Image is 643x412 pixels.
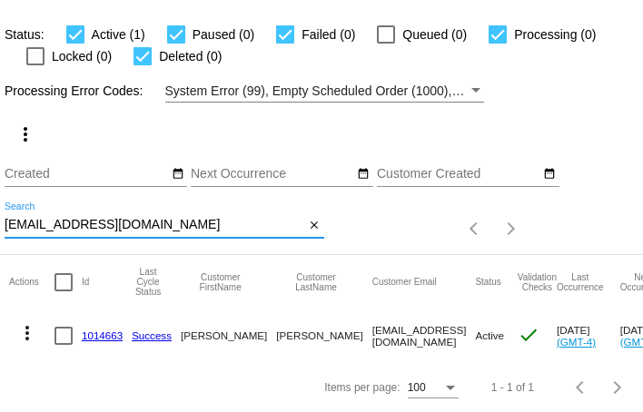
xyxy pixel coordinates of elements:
[82,277,89,288] button: Change sorting for Id
[193,24,254,45] span: Paused (0)
[9,255,54,309] mat-header-cell: Actions
[165,80,485,103] mat-select: Filter by Processing Error Codes
[16,322,38,344] mat-icon: more_vert
[276,309,371,362] mat-cell: [PERSON_NAME]
[457,211,493,247] button: Previous page
[172,167,184,181] mat-icon: date_range
[92,24,145,45] span: Active (1)
[557,309,620,362] mat-cell: [DATE]
[557,336,596,348] a: (GMT-4)
[324,381,400,394] div: Items per page:
[276,272,355,292] button: Change sorting for CustomerLastName
[308,219,321,233] mat-icon: close
[408,381,426,394] span: 100
[191,167,354,181] input: Next Occurrence
[5,83,143,98] span: Processing Error Codes:
[518,324,539,346] mat-icon: check
[357,167,370,181] mat-icon: date_range
[491,381,534,394] div: 1 - 1 of 1
[599,369,636,406] button: Next page
[475,329,504,341] span: Active
[514,24,596,45] span: Processing (0)
[132,267,164,297] button: Change sorting for LastProcessingCycleId
[5,27,45,42] span: Status:
[408,382,459,395] mat-select: Items per page:
[475,277,500,288] button: Change sorting for Status
[52,45,112,67] span: Locked (0)
[15,123,36,145] mat-icon: more_vert
[493,211,529,247] button: Next page
[372,277,437,288] button: Change sorting for CustomerEmail
[543,167,556,181] mat-icon: date_range
[557,272,604,292] button: Change sorting for LastOccurrenceUtc
[5,167,168,181] input: Created
[563,369,599,406] button: Previous page
[159,45,222,67] span: Deleted (0)
[305,216,324,235] button: Clear
[518,255,557,309] mat-header-cell: Validation Checks
[372,309,476,362] mat-cell: [EMAIL_ADDRESS][DOMAIN_NAME]
[302,24,355,45] span: Failed (0)
[132,329,172,341] a: Success
[181,272,260,292] button: Change sorting for CustomerFirstName
[181,309,276,362] mat-cell: [PERSON_NAME]
[82,329,123,341] a: 1014663
[402,24,467,45] span: Queued (0)
[5,218,305,232] input: Search
[377,167,540,181] input: Customer Created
